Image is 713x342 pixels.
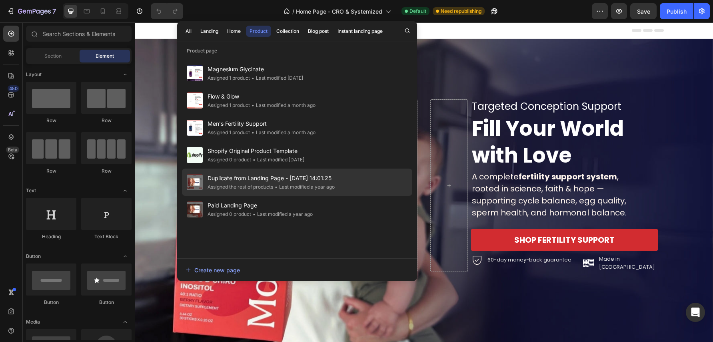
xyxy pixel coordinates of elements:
div: Undo/Redo [151,3,183,19]
span: Element [96,52,114,60]
span: Duplicate from Landing Page - [DATE] 14:01:25 [208,173,335,183]
div: Last modified a month ago [250,101,316,109]
div: Row [81,167,132,175]
div: Assigned 1 product [208,74,250,82]
div: Last modified a year ago [251,210,313,218]
strong: fertility support system [384,149,482,160]
div: Product [250,28,268,35]
div: Heading [26,233,76,240]
span: Save [637,8,650,15]
div: Button [26,299,76,306]
div: Beta [6,147,19,153]
p: Made in [GEOGRAPHIC_DATA] [464,233,522,248]
button: Home [224,26,244,37]
button: Landing [197,26,222,37]
span: • [252,75,254,81]
span: Default [409,8,426,15]
button: 7 [3,3,60,19]
div: 450 [8,85,19,92]
p: A complete , rooted in science, faith & hope — supporting cycle balance, egg quality, sperm healt... [337,148,510,196]
div: Publish [667,7,687,16]
h2: Targeted Conception Support [336,77,523,92]
input: Search Sections & Elements [26,26,132,42]
span: Toggle open [119,316,132,328]
div: Last modified a year ago [273,183,335,191]
div: Assigned the rest of products [208,183,273,191]
strong: SHOP FERTILITY SUPPORT [379,212,480,223]
div: Open Intercom Messenger [686,303,705,322]
div: Row [26,167,76,175]
button: Create new page [185,262,409,278]
button: Publish [660,3,693,19]
span: Section [44,52,62,60]
span: Layout [26,71,42,78]
span: Toggle open [119,250,132,263]
div: All [186,28,192,35]
div: Create new page [186,266,240,274]
button: Save [630,3,657,19]
span: Text [26,187,36,194]
div: Blog post [308,28,329,35]
p: 60-day money-back guarantee [353,233,437,241]
span: / [292,7,294,16]
span: • [252,102,254,108]
button: Product [246,26,271,37]
h1: Fill Your World with Love [336,92,523,147]
span: Button [26,253,41,260]
div: Landing [200,28,218,35]
span: Flow & Glow [208,92,316,101]
div: Assigned 1 product [208,129,250,137]
div: Assigned 0 product [208,156,251,164]
span: Home Page - CRO & Systemized [296,7,382,16]
span: • [252,129,254,135]
span: Toggle open [119,184,132,197]
span: Magnesium Glycinate [208,64,303,74]
span: Paid Landing Page [208,201,313,210]
a: SHOP FERTILITY SUPPORT [336,207,523,228]
span: Shopify Original Product Template [208,146,304,156]
button: Instant landing page [334,26,386,37]
div: Home [227,28,241,35]
div: Drop element here [153,160,195,167]
span: Toggle open [119,68,132,81]
span: • [253,157,256,163]
span: • [275,184,278,190]
div: Row [81,117,132,124]
span: Media [26,318,40,326]
button: Collection [273,26,303,37]
div: Assigned 0 product [208,210,251,218]
div: Last modified a month ago [250,129,316,137]
div: Text Block [81,233,132,240]
div: Row [26,117,76,124]
button: All [182,26,195,37]
div: Button [81,299,132,306]
p: Product page [177,47,417,55]
div: Last modified [DATE] [251,156,304,164]
div: Collection [276,28,299,35]
p: 7 [52,6,56,16]
span: Need republishing [441,8,481,15]
span: Men's Fertility Support [208,119,316,129]
div: Assigned 1 product [208,101,250,109]
span: • [253,211,256,217]
div: Instant landing page [338,28,383,35]
iframe: Design area [135,22,713,342]
button: Blog post [304,26,332,37]
div: Last modified [DATE] [250,74,303,82]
